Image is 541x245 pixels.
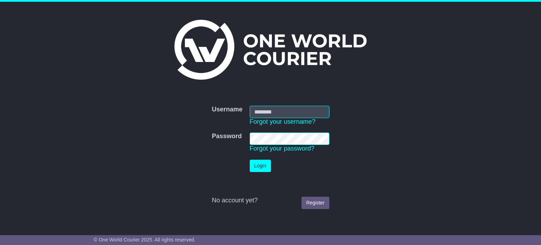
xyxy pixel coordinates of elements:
[212,106,242,114] label: Username
[250,160,271,172] button: Login
[301,197,329,209] a: Register
[174,20,367,80] img: One World
[250,118,316,125] a: Forgot your username?
[212,197,329,204] div: No account yet?
[250,145,315,152] a: Forgot your password?
[212,133,242,140] label: Password
[94,237,195,243] span: © One World Courier 2025. All rights reserved.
